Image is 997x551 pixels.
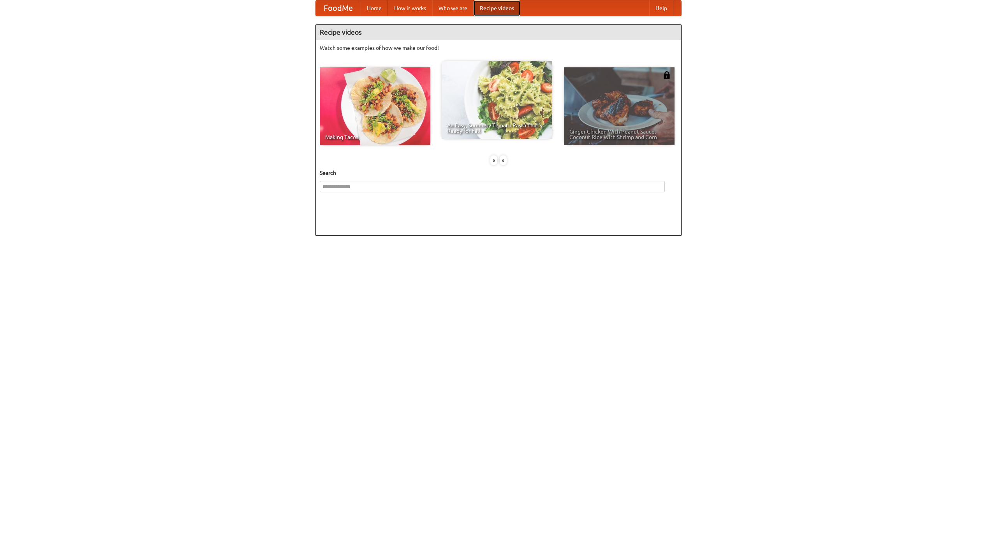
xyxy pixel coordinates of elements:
h4: Recipe videos [316,25,681,40]
img: 483408.png [663,71,671,79]
a: Help [649,0,673,16]
h5: Search [320,169,677,177]
a: How it works [388,0,432,16]
a: Who we are [432,0,474,16]
a: Recipe videos [474,0,520,16]
a: FoodMe [316,0,361,16]
div: « [490,155,497,165]
div: » [500,155,507,165]
a: Making Tacos [320,67,430,145]
p: Watch some examples of how we make our food! [320,44,677,52]
a: Home [361,0,388,16]
a: An Easy, Summery Tomato Pasta That's Ready for Fall [442,61,552,139]
span: An Easy, Summery Tomato Pasta That's Ready for Fall [447,123,547,134]
span: Making Tacos [325,134,425,140]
